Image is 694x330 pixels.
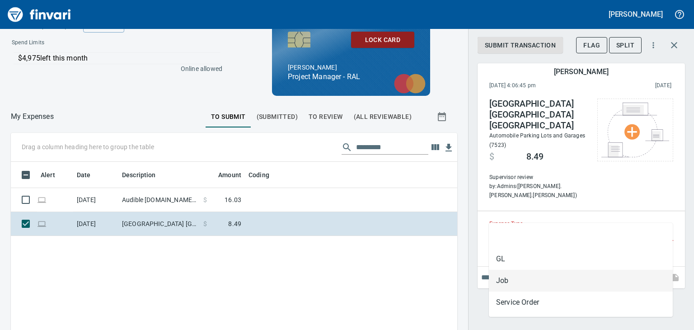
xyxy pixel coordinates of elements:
span: 16.03 [225,195,241,204]
h5: [PERSON_NAME] [554,67,608,76]
span: Supervisor review by: Admins ([PERSON_NAME].[PERSON_NAME].[PERSON_NAME]) [489,173,588,200]
p: Online allowed [5,64,222,73]
button: Split [609,37,642,54]
button: Lock Card [351,32,414,48]
span: To Review [309,111,343,123]
img: Select file [601,103,669,157]
p: My Expenses [11,111,54,122]
span: Automobile Parking Lots and Garages (7523) [489,132,585,148]
button: [PERSON_NAME] [606,7,665,21]
span: Alert [41,170,55,180]
button: Flag [576,37,607,54]
span: Split [616,40,634,51]
span: $ [489,151,494,162]
img: Finvari [5,4,73,25]
p: $4,975 left this month [18,53,220,64]
h4: [GEOGRAPHIC_DATA] [GEOGRAPHIC_DATA] [GEOGRAPHIC_DATA] [489,99,588,131]
span: 8.49 [228,219,241,228]
button: Show transactions within a particular date range [428,106,457,127]
p: Drag a column heading here to group the table [22,142,154,151]
li: Job [489,270,673,292]
h5: [PERSON_NAME] [609,9,663,19]
span: Description [122,170,156,180]
span: Amount [206,170,241,180]
li: GL [489,248,673,270]
button: Submit Transaction [478,37,563,54]
span: Online transaction [37,197,47,203]
span: Online transaction [37,221,47,226]
span: Description [122,170,168,180]
span: (Submitted) [257,111,298,123]
span: $ [203,219,207,228]
nav: breadcrumb [11,111,54,122]
td: Audible [DOMAIN_NAME][URL] NJ [118,188,200,212]
span: 8.49 [526,151,544,162]
td: [DATE] [73,188,118,212]
button: Download Table [442,141,455,155]
span: Coding [249,170,269,180]
span: Date [77,170,91,180]
span: [DATE] 4:06:45 pm [489,81,596,90]
span: Date [77,170,103,180]
td: [GEOGRAPHIC_DATA] [GEOGRAPHIC_DATA] [GEOGRAPHIC_DATA] [118,212,200,236]
button: More [643,35,663,55]
span: Coding [249,170,281,180]
td: [DATE] [73,212,118,236]
span: Amount [218,170,241,180]
img: mastercard.svg [389,69,430,98]
span: Lock Card [358,34,407,46]
p: [PERSON_NAME] [288,64,374,71]
button: Close transaction [663,34,685,56]
span: $ [203,195,207,204]
span: Spend Limits [12,38,132,47]
button: Choose columns to display [428,141,442,154]
span: Alert [41,170,67,180]
span: Submit Transaction [485,40,556,51]
span: This records your note into the expense [663,267,685,288]
p: Project Manager - RAL [288,71,414,82]
span: Flag [583,40,600,51]
span: (All Reviewable) [354,111,412,123]
span: To Submit [211,111,246,123]
li: Service Order [489,292,673,313]
span: This charge was settled by the merchant and appears on the 2025/09/06 statement. [596,81,671,90]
